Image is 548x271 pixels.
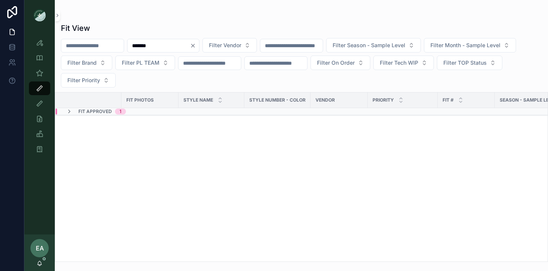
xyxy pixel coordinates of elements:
span: Fit Approved [78,108,112,115]
div: scrollable content [24,30,55,166]
button: Select Button [373,56,434,70]
span: Filter On Order [317,59,355,67]
span: Vendor [315,97,335,103]
button: Clear [190,43,199,49]
button: Select Button [115,56,175,70]
span: Fit Photos [126,97,154,103]
span: EA [36,244,44,253]
span: Style Number - Color [249,97,306,103]
span: Filter Tech WIP [380,59,418,67]
button: Select Button [311,56,370,70]
span: Filter TOP Status [443,59,487,67]
span: Filter Vendor [209,41,241,49]
span: Filter Priority [67,77,100,84]
span: Filter Season - Sample Level [333,41,405,49]
span: PRIORITY [373,97,394,103]
button: Select Button [61,73,116,88]
button: Select Button [326,38,421,53]
button: Select Button [437,56,502,70]
span: Filter Month - Sample Level [430,41,500,49]
div: 1 [119,108,121,115]
span: Fit # [443,97,454,103]
span: STYLE NAME [183,97,213,103]
button: Select Button [202,38,257,53]
h1: Fit View [61,23,90,33]
button: Select Button [61,56,112,70]
img: App logo [33,9,46,21]
span: Filter PL TEAM [122,59,159,67]
button: Select Button [424,38,516,53]
span: Filter Brand [67,59,97,67]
